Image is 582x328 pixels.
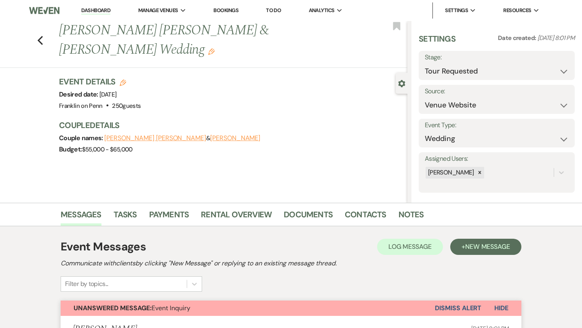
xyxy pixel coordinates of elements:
a: Notes [399,208,424,226]
span: Desired date: [59,90,99,99]
h2: Communicate with clients by clicking "New Message" or replying to an existing message thread. [61,259,521,268]
span: Resources [503,6,531,15]
h1: Event Messages [61,238,146,255]
button: [PERSON_NAME] [PERSON_NAME] [104,135,206,141]
img: Weven Logo [29,2,59,19]
button: Log Message [377,239,443,255]
label: Assigned Users: [425,153,569,165]
a: Messages [61,208,101,226]
a: Payments [149,208,189,226]
a: Bookings [213,7,238,14]
label: Event Type: [425,120,569,131]
span: Franklin on Penn [59,102,103,110]
span: New Message [465,242,510,251]
a: Contacts [345,208,386,226]
span: Event Inquiry [74,304,190,312]
button: Dismiss Alert [435,301,481,316]
span: Hide [494,304,508,312]
button: Edit [208,48,215,55]
span: & [104,134,260,142]
div: Filter by topics... [65,279,108,289]
h3: Settings [419,33,455,51]
strong: Unanswered Message: [74,304,152,312]
a: Documents [284,208,333,226]
div: [PERSON_NAME] [426,167,475,179]
a: To Do [266,7,281,14]
button: Hide [481,301,521,316]
a: Tasks [114,208,137,226]
span: 250 guests [112,102,141,110]
a: Dashboard [81,7,110,15]
h3: Couple Details [59,120,399,131]
span: Budget: [59,145,82,153]
span: Settings [445,6,468,15]
span: Manage Venues [138,6,178,15]
span: Date created: [498,34,538,42]
h3: Event Details [59,76,141,87]
span: Analytics [309,6,335,15]
h1: [PERSON_NAME] [PERSON_NAME] & [PERSON_NAME] Wedding [59,21,335,59]
button: +New Message [450,239,521,255]
label: Stage: [425,52,569,63]
span: Couple names: [59,134,104,142]
span: [DATE] [99,90,116,99]
span: [DATE] 8:01 PM [538,34,575,42]
label: Source: [425,86,569,97]
button: Close lead details [398,79,405,87]
span: $55,000 - $65,000 [82,145,133,153]
button: [PERSON_NAME] [210,135,260,141]
button: Unanswered Message:Event Inquiry [61,301,435,316]
span: Log Message [388,242,432,251]
a: Rental Overview [201,208,272,226]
